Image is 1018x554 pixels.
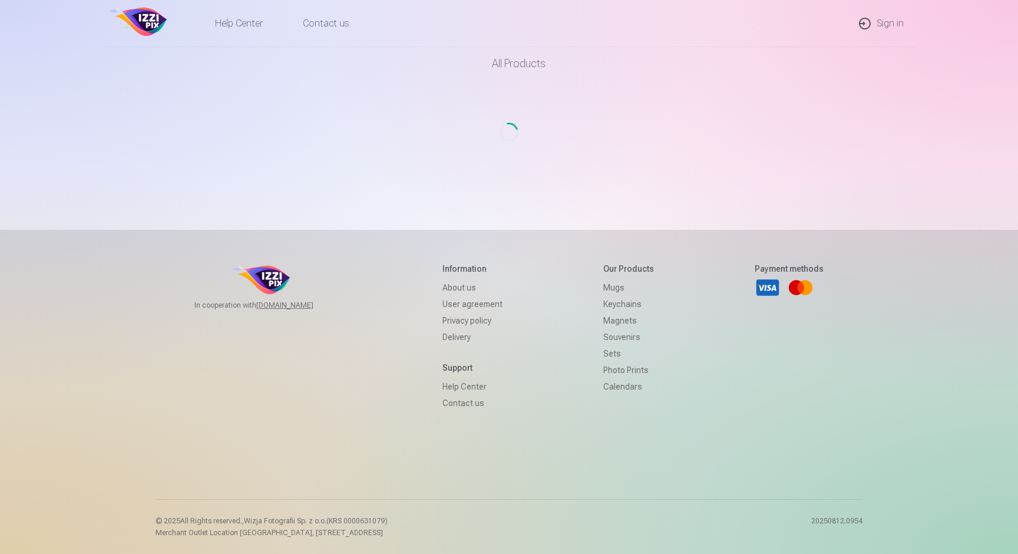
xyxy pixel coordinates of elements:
img: /v1 [107,5,170,42]
a: Sets [603,345,654,362]
a: Visa [755,275,781,301]
a: About us [442,279,503,296]
a: User agreement [442,296,503,312]
a: Mugs [603,279,654,296]
a: All products [459,47,560,80]
a: Delivery [442,329,503,345]
a: Help Center [442,378,503,395]
a: Magnets [603,312,654,329]
span: In cooperation with [194,301,342,310]
a: Keychains [603,296,654,312]
span: Wizja Fotografii Sp. z o.o.(KRS 0000631079) [244,517,388,525]
h5: Information [442,263,503,275]
a: Calendars [603,378,654,395]
a: Privacy policy [442,312,503,329]
a: Souvenirs [603,329,654,345]
h5: Support [442,362,503,374]
h5: Payment methods [755,263,824,275]
p: © 2025 All Rights reserved. , [156,516,388,526]
p: Merchant Outlet Location [GEOGRAPHIC_DATA], [STREET_ADDRESS] [156,528,388,537]
a: Photo prints [603,362,654,378]
h5: Our products [603,263,654,275]
a: Contact us [442,395,503,411]
a: [DOMAIN_NAME] [256,301,342,310]
p: 20250812.0954 [811,516,862,537]
a: Mastercard [788,275,814,301]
